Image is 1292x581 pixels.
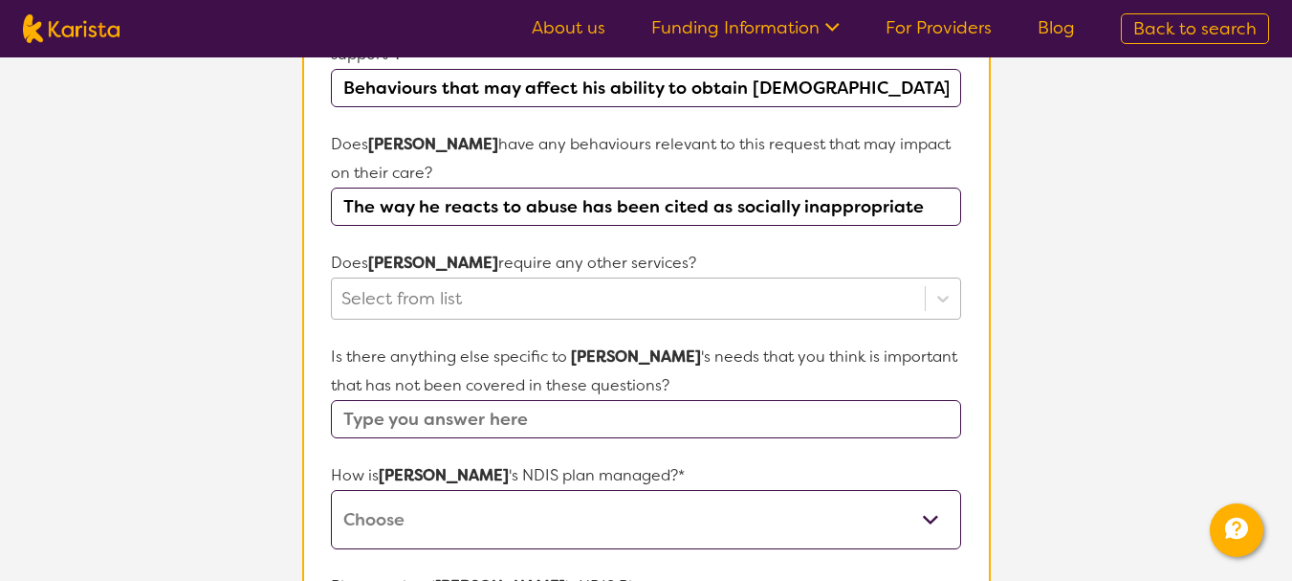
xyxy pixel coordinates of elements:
[23,14,120,43] img: Karista logo
[1210,503,1263,557] button: Channel Menu
[532,16,605,39] a: About us
[1133,17,1257,40] span: Back to search
[331,400,960,438] input: Type you answer here
[1121,13,1269,44] a: Back to search
[368,134,498,154] strong: [PERSON_NAME]
[1038,16,1075,39] a: Blog
[379,465,509,485] strong: [PERSON_NAME]
[368,253,498,273] strong: [PERSON_NAME]
[331,69,960,107] input: Type you answer here
[651,16,840,39] a: Funding Information
[331,343,960,400] p: Is there anything else specific to 's needs that you think is important that has not been covered...
[331,188,960,226] input: Please briefly explain
[331,461,960,490] p: How is 's NDIS plan managed?*
[331,130,960,188] p: Does have any behaviours relevant to this request that may impact on their care?
[571,346,701,367] strong: [PERSON_NAME]
[886,16,992,39] a: For Providers
[331,249,960,278] p: Does require any other services?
